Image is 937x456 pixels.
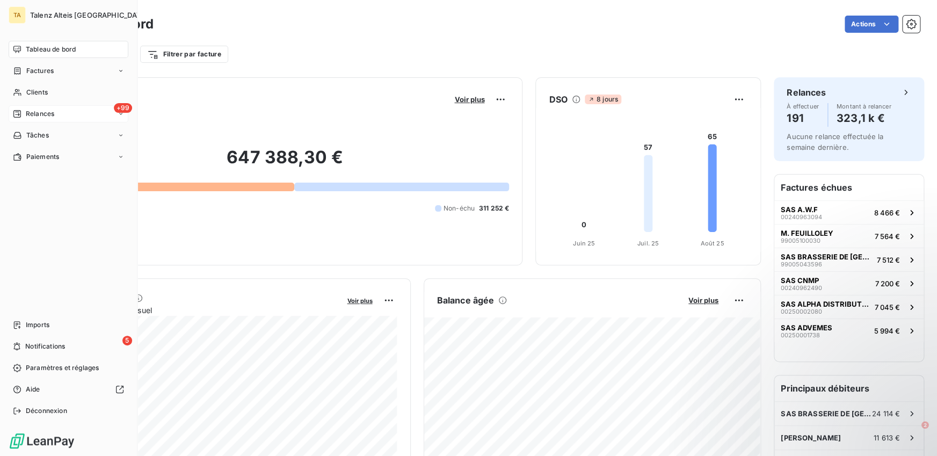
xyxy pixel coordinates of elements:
span: 7 045 € [875,303,900,312]
span: Paramètres et réglages [26,363,99,373]
h6: Balance âgée [437,294,495,307]
h6: Factures échues [774,175,924,200]
img: Logo LeanPay [9,432,75,450]
span: 00240963094 [781,214,822,220]
button: SAS ALPHA DISTRIBUTION002500020807 045 € [774,295,924,319]
span: 8 jours [585,95,621,104]
span: 8 466 € [874,208,900,217]
span: SAS ALPHA DISTRIBUTION [781,300,870,308]
a: Tâches [9,127,128,144]
tspan: Août 25 [701,240,724,247]
span: Factures [26,66,54,76]
span: Voir plus [454,95,484,104]
tspan: Juil. 25 [637,240,659,247]
button: Voir plus [685,295,722,305]
h2: 647 388,30 € [61,147,509,179]
button: Voir plus [451,95,488,104]
span: Clients [26,88,48,97]
button: SAS ADVEMES002500017385 994 € [774,319,924,342]
span: Imports [26,320,49,330]
span: Notifications [25,342,65,351]
a: Aide [9,381,128,398]
span: 2 [923,419,931,428]
a: +99Relances [9,105,128,122]
span: Talenz Alteis [GEOGRAPHIC_DATA] [30,11,148,19]
span: 00240962490 [781,285,822,291]
span: 99005043596 [781,261,822,267]
a: Paiements [9,148,128,165]
h4: 323,1 k € [837,110,891,127]
a: Clients [9,84,128,101]
a: Imports [9,316,128,334]
span: [PERSON_NAME] [781,433,841,442]
tspan: Juin 25 [573,240,595,247]
span: +99 [114,103,132,113]
span: 00250002080 [781,308,822,315]
span: SAS A.W.F [781,205,818,214]
h6: DSO [549,93,567,106]
button: M. FEUILLOLEY990051000307 564 € [774,224,924,248]
span: À effectuer [787,103,819,110]
span: 311 252 € [479,204,509,213]
span: SAS CNMP [781,276,819,285]
button: Filtrer par facture [140,46,228,63]
span: 5 [122,336,132,345]
span: Voir plus [688,296,718,305]
span: Relances [26,109,54,119]
a: Factures [9,62,128,79]
span: Chiffre d'affaires mensuel [61,305,340,316]
span: 99005100030 [781,237,820,244]
span: Aucune relance effectuée la semaine dernière. [787,132,883,151]
button: Voir plus [344,295,376,305]
h6: Relances [787,86,826,99]
span: Aide [26,385,40,394]
span: 7 512 € [877,256,900,264]
span: Non-échu [444,204,475,213]
h4: 191 [787,110,819,127]
span: Paiements [26,152,59,162]
span: Déconnexion [26,406,67,416]
iframe: Intercom live chat [900,419,926,445]
span: SAS ADVEMES [781,323,832,332]
span: 11 613 € [874,433,900,442]
span: SAS BRASSERIE DE [GEOGRAPHIC_DATA] [781,252,873,261]
span: 7 564 € [875,232,900,241]
span: Voir plus [347,297,373,305]
span: 5 994 € [874,327,900,335]
button: SAS A.W.F002409630948 466 € [774,200,924,224]
button: SAS BRASSERIE DE [GEOGRAPHIC_DATA]990050435967 512 € [774,248,924,271]
a: Paramètres et réglages [9,359,128,377]
span: Tableau de bord [26,45,76,54]
iframe: Intercom notifications message [722,352,937,427]
button: SAS CNMP002409624907 200 € [774,271,924,295]
button: Actions [845,16,898,33]
div: TA [9,6,26,24]
span: 7 200 € [875,279,900,288]
span: 00250001738 [781,332,820,338]
span: Montant à relancer [837,103,891,110]
span: M. FEUILLOLEY [781,229,833,237]
span: Tâches [26,131,49,140]
a: Tableau de bord [9,41,128,58]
